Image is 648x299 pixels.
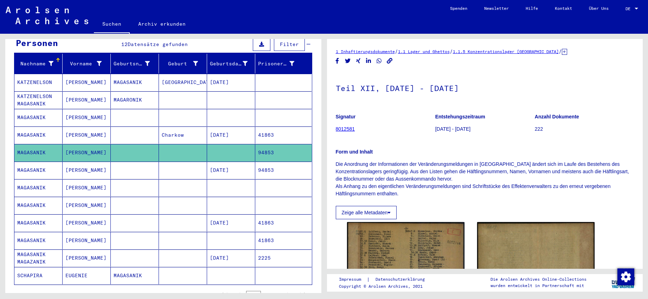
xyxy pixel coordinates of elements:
[14,126,63,144] mat-cell: MAGASANIK
[207,214,255,232] mat-cell: [DATE]
[159,126,207,144] mat-cell: Charkow
[617,268,634,285] img: Zustimmung ändern
[258,58,303,69] div: Prisoner #
[14,109,63,126] mat-cell: MAGASANIK
[162,58,207,69] div: Geburt‏
[339,283,433,290] p: Copyright © Arolsen Archives, 2021
[207,74,255,91] mat-cell: [DATE]
[258,60,294,67] div: Prisoner #
[128,41,188,47] span: Datensätze gefunden
[16,37,58,49] div: Personen
[207,126,255,144] mat-cell: [DATE]
[17,58,62,69] div: Nachname
[355,57,362,65] button: Share on Xing
[336,161,634,197] p: Die Anordnung der Informationen der Veränderungsmeldungen in [GEOGRAPHIC_DATA] ändert sich im Lau...
[625,6,633,11] span: DE
[450,48,453,54] span: /
[63,249,111,267] mat-cell: [PERSON_NAME]
[336,114,356,119] b: Signatur
[111,54,159,73] mat-header-cell: Geburtsname
[280,41,299,47] span: Filter
[255,54,312,73] mat-header-cell: Prisoner #
[255,249,312,267] mat-cell: 2225
[336,49,395,54] a: 1 Inhaftierungsdokumente
[63,232,111,249] mat-cell: [PERSON_NAME]
[63,162,111,179] mat-cell: [PERSON_NAME]
[386,57,393,65] button: Copy link
[453,49,559,54] a: 1.1.5 Konzentrationslager [GEOGRAPHIC_DATA]
[121,41,128,47] span: 12
[63,91,111,109] mat-cell: [PERSON_NAME]
[376,57,383,65] button: Share on WhatsApp
[14,197,63,214] mat-cell: MAGASANIK
[336,149,373,155] b: Form und Inhalt
[435,114,485,119] b: Entstehungszeitraum
[559,48,562,54] span: /
[255,126,312,144] mat-cell: 41863
[255,144,312,161] mat-cell: 94853
[14,214,63,232] mat-cell: MAGASANIK
[210,58,256,69] div: Geburtsdatum
[535,125,634,133] p: 222
[344,57,352,65] button: Share on Twitter
[63,267,111,284] mat-cell: EUGENIE
[336,206,397,219] button: Zeige alle Metadaten
[490,276,586,282] p: Die Arolsen Archives Online-Collections
[63,54,111,73] mat-header-cell: Vorname
[14,54,63,73] mat-header-cell: Nachname
[63,179,111,196] mat-cell: [PERSON_NAME]
[14,232,63,249] mat-cell: MAGASANIK
[398,49,450,54] a: 1.1 Lager und Ghettos
[14,179,63,196] mat-cell: MAGASANIK
[63,74,111,91] mat-cell: [PERSON_NAME]
[114,58,159,69] div: Geburtsname
[94,15,130,34] a: Suchen
[65,60,102,67] div: Vorname
[14,74,63,91] mat-cell: KATZENELSON
[63,197,111,214] mat-cell: [PERSON_NAME]
[334,57,341,65] button: Share on Facebook
[159,74,207,91] mat-cell: [GEOGRAPHIC_DATA]
[14,91,63,109] mat-cell: KATZENELSON MAGASANIK
[63,109,111,126] mat-cell: [PERSON_NAME]
[6,7,88,24] img: Arolsen_neg.svg
[395,48,398,54] span: /
[370,276,433,283] a: Datenschutzerklärung
[617,268,634,285] div: Zustimmung ändern
[336,126,355,132] a: 8012581
[14,162,63,179] mat-cell: MAGASANIK
[17,60,53,67] div: Nachname
[246,291,281,298] div: of 1
[435,125,534,133] p: [DATE] - [DATE]
[14,267,63,284] mat-cell: SCHAPIRA
[207,162,255,179] mat-cell: [DATE]
[63,126,111,144] mat-cell: [PERSON_NAME]
[14,144,63,161] mat-cell: MAGASANIK
[490,282,586,289] p: wurden entwickelt in Partnerschaft mit
[610,274,636,291] img: yv_logo.png
[159,54,207,73] mat-header-cell: Geburt‏
[114,60,150,67] div: Geburtsname
[130,15,194,32] a: Archiv erkunden
[63,214,111,232] mat-cell: [PERSON_NAME]
[365,57,372,65] button: Share on LinkedIn
[274,38,305,51] button: Filter
[63,144,111,161] mat-cell: [PERSON_NAME]
[207,54,255,73] mat-header-cell: Geburtsdatum
[255,162,312,179] mat-cell: 94853
[14,249,63,267] mat-cell: MAGASANIK MAGAZANIK
[162,60,198,67] div: Geburt‏
[111,267,159,284] mat-cell: MAGASANIK
[339,276,367,283] a: Impressum
[339,276,433,283] div: |
[207,249,255,267] mat-cell: [DATE]
[336,72,634,103] h1: Teil XII, [DATE] - [DATE]
[111,91,159,109] mat-cell: MAGARONIK
[177,292,207,298] div: 1 – 12 of 12
[255,232,312,249] mat-cell: 41863
[255,214,312,232] mat-cell: 41863
[210,60,248,67] div: Geburtsdatum
[65,58,110,69] div: Vorname
[535,114,579,119] b: Anzahl Dokumente
[111,74,159,91] mat-cell: MAGASANIK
